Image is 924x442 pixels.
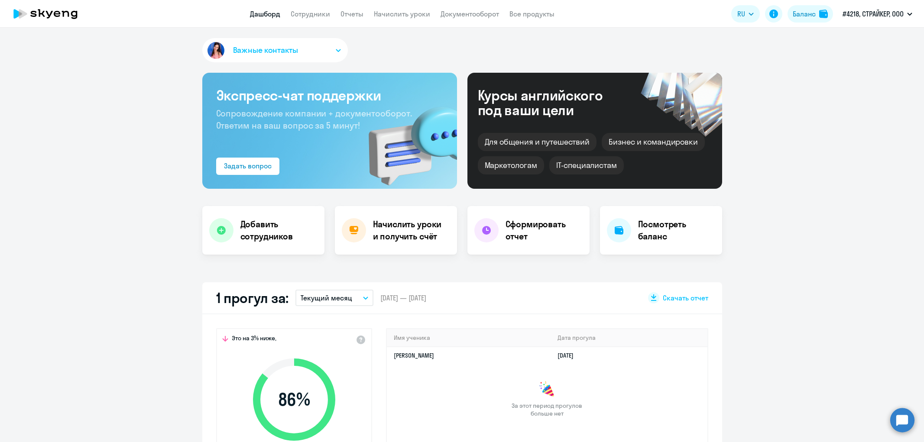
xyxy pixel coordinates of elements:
[509,10,554,18] a: Все продукты
[731,5,760,23] button: RU
[224,161,272,171] div: Задать вопрос
[558,352,580,359] a: [DATE]
[380,293,426,303] span: [DATE] — [DATE]
[301,293,352,303] p: Текущий месяц
[387,329,551,347] th: Имя ученика
[478,88,626,117] div: Курсы английского под ваши цели
[441,10,499,18] a: Документооборот
[511,402,584,417] span: За этот период прогулов больше нет
[663,293,708,303] span: Скачать отчет
[506,218,583,242] h4: Сформировать отчет
[394,352,434,359] a: [PERSON_NAME]
[232,334,276,345] span: Это на 3% ниже,
[478,133,597,151] div: Для общения и путешествий
[356,91,457,189] img: bg-img
[374,10,430,18] a: Начислить уроки
[216,158,279,175] button: Задать вопрос
[549,156,624,174] div: IT-специалистам
[819,10,828,18] img: balance
[638,218,715,242] h4: Посмотреть баланс
[602,133,705,151] div: Бизнес и командировки
[478,156,544,174] div: Маркетологам
[240,218,318,242] h4: Добавить сотрудников
[216,289,289,306] h2: 1 прогул за:
[737,9,745,19] span: RU
[843,9,904,19] p: #4218, СТРАЙКЕР, ООО
[202,38,348,62] button: Важные контакты
[538,381,556,398] img: congrats
[340,10,363,18] a: Отчеты
[838,3,917,24] button: #4218, СТРАЙКЕР, ООО
[295,290,373,306] button: Текущий месяц
[216,87,443,104] h3: Экспресс-чат поддержки
[206,40,226,61] img: avatar
[551,329,707,347] th: Дата прогула
[233,45,298,56] span: Важные контакты
[250,10,280,18] a: Дашборд
[216,108,412,131] span: Сопровождение компании + документооборот. Ответим на ваш вопрос за 5 минут!
[291,10,330,18] a: Сотрудники
[793,9,816,19] div: Баланс
[244,389,344,410] span: 86 %
[373,218,448,242] h4: Начислить уроки и получить счёт
[788,5,833,23] button: Балансbalance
